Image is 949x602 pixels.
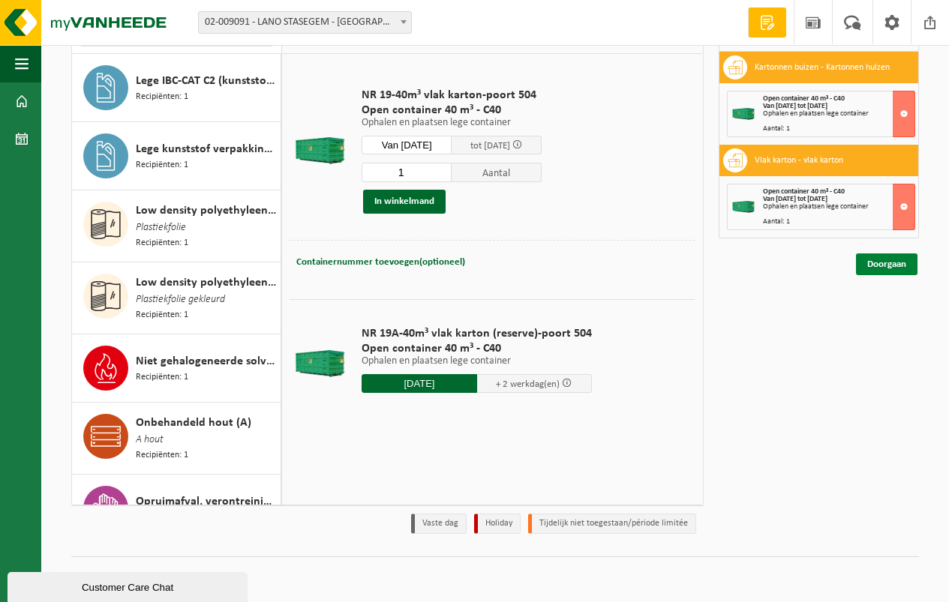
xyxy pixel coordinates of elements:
[136,370,188,385] span: Recipiënten: 1
[411,514,467,534] li: Vaste dag
[763,195,827,203] strong: Van [DATE] tot [DATE]
[136,202,277,220] span: Low density polyethyleen (LDPE) folie, los, naturel
[72,403,281,475] button: Onbehandeld hout (A) A hout Recipiënten: 1
[136,432,164,448] span: A hout
[362,118,542,128] p: Ophalen en plaatsen lege container
[470,141,510,151] span: tot [DATE]
[452,163,542,182] span: Aantal
[362,136,452,154] input: Selecteer datum
[362,88,542,103] span: NR 19-40m³ vlak karton-poort 504
[198,11,412,34] span: 02-009091 - LANO STASEGEM - HARELBEKE
[136,140,277,158] span: Lege kunststof verpakkingen van gevaarlijke stoffen
[362,374,477,393] input: Selecteer datum
[136,236,188,250] span: Recipiënten: 1
[362,341,592,356] span: Open container 40 m³ - C40
[362,103,542,118] span: Open container 40 m³ - C40
[763,218,915,226] div: Aantal: 1
[755,55,890,79] h3: Kartonnen buizen - Kartonnen hulzen
[763,94,845,103] span: Open container 40 m³ - C40
[763,110,915,118] div: Ophalen en plaatsen lege container
[136,158,188,172] span: Recipiënten: 1
[136,292,225,308] span: Plastiekfolie gekleurd
[72,334,281,403] button: Niet gehalogeneerde solventen - hoogcalorisch in IBC Recipiënten: 1
[136,274,277,292] span: Low density polyethyleen (LDPE) folie, los, naturel/gekleurd (80/20)
[763,203,915,211] div: Ophalen en plaatsen lege container
[295,252,467,273] button: Containernummer toevoegen(optioneel)
[136,90,188,104] span: Recipiënten: 1
[362,356,592,367] p: Ophalen en plaatsen lege container
[763,102,827,110] strong: Van [DATE] tot [DATE]
[72,475,281,543] button: Opruimafval, verontreinigd met olie
[136,220,186,236] span: Plastiekfolie
[136,493,277,511] span: Opruimafval, verontreinigd met olie
[474,514,521,534] li: Holiday
[856,253,917,275] a: Doorgaan
[136,414,251,432] span: Onbehandeld hout (A)
[136,448,188,463] span: Recipiënten: 1
[496,379,560,389] span: + 2 werkdag(en)
[763,125,915,133] div: Aantal: 1
[763,187,845,196] span: Open container 40 m³ - C40
[72,190,281,262] button: Low density polyethyleen (LDPE) folie, los, naturel Plastiekfolie Recipiënten: 1
[136,308,188,322] span: Recipiënten: 1
[296,257,465,267] span: Containernummer toevoegen(optioneel)
[72,122,281,190] button: Lege kunststof verpakkingen van gevaarlijke stoffen Recipiënten: 1
[72,54,281,122] button: Lege IBC-CAT C2 (kunststof blaas verbranden) Recipiënten: 1
[72,262,281,334] button: Low density polyethyleen (LDPE) folie, los, naturel/gekleurd (80/20) Plastiekfolie gekleurd Recip...
[528,514,696,534] li: Tijdelijk niet toegestaan/période limitée
[136,72,277,90] span: Lege IBC-CAT C2 (kunststof blaas verbranden)
[8,569,251,602] iframe: chat widget
[136,352,277,370] span: Niet gehalogeneerde solventen - hoogcalorisch in IBC
[755,148,843,172] h3: Vlak karton - vlak karton
[199,12,411,33] span: 02-009091 - LANO STASEGEM - HARELBEKE
[363,190,446,214] button: In winkelmand
[362,326,592,341] span: NR 19A-40m³ vlak karton (reserve)-poort 504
